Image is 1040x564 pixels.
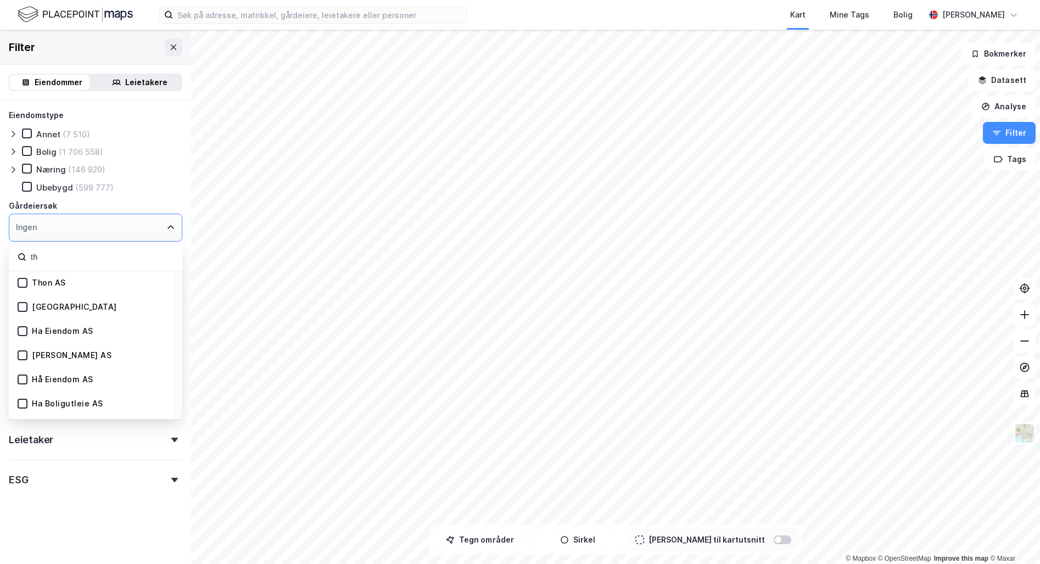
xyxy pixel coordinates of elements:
div: Bolig [893,8,913,21]
div: Filter [9,38,35,56]
div: Kontrollprogram for chat [985,511,1040,564]
button: Tegn områder [433,529,527,551]
a: OpenStreetMap [878,555,931,562]
button: Sirkel [531,529,624,551]
div: (599 777) [75,182,114,193]
button: Filter [983,122,1036,144]
div: Næring [36,164,66,175]
div: [PERSON_NAME] til kartutsnitt [648,533,765,546]
a: Improve this map [934,555,988,562]
div: Bolig [36,147,57,157]
div: Eiendomstype [9,109,64,122]
div: Gårdeiersøk [9,199,57,213]
div: Leietakere [125,76,167,89]
div: (7 510) [63,129,90,139]
div: (146 920) [68,164,105,175]
button: Datasett [969,69,1036,91]
div: [PERSON_NAME] [942,8,1005,21]
img: logo.f888ab2527a4732fd821a326f86c7f29.svg [18,5,133,24]
div: Ingen [16,221,37,234]
button: Tags [985,148,1036,170]
div: Kart [790,8,806,21]
div: Ubebygd [36,182,73,193]
div: Eiendommer [35,76,82,89]
div: Mine Tags [830,8,869,21]
div: Annet [36,129,60,139]
button: Analyse [972,96,1036,118]
iframe: Chat Widget [985,511,1040,564]
div: Leietaker [9,433,53,446]
div: (1 706 558) [59,147,103,157]
input: Søk på adresse, matrikkel, gårdeiere, leietakere eller personer [173,7,466,23]
a: Mapbox [846,555,876,562]
img: Z [1014,423,1035,444]
div: ESG [9,473,28,487]
button: Bokmerker [961,43,1036,65]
